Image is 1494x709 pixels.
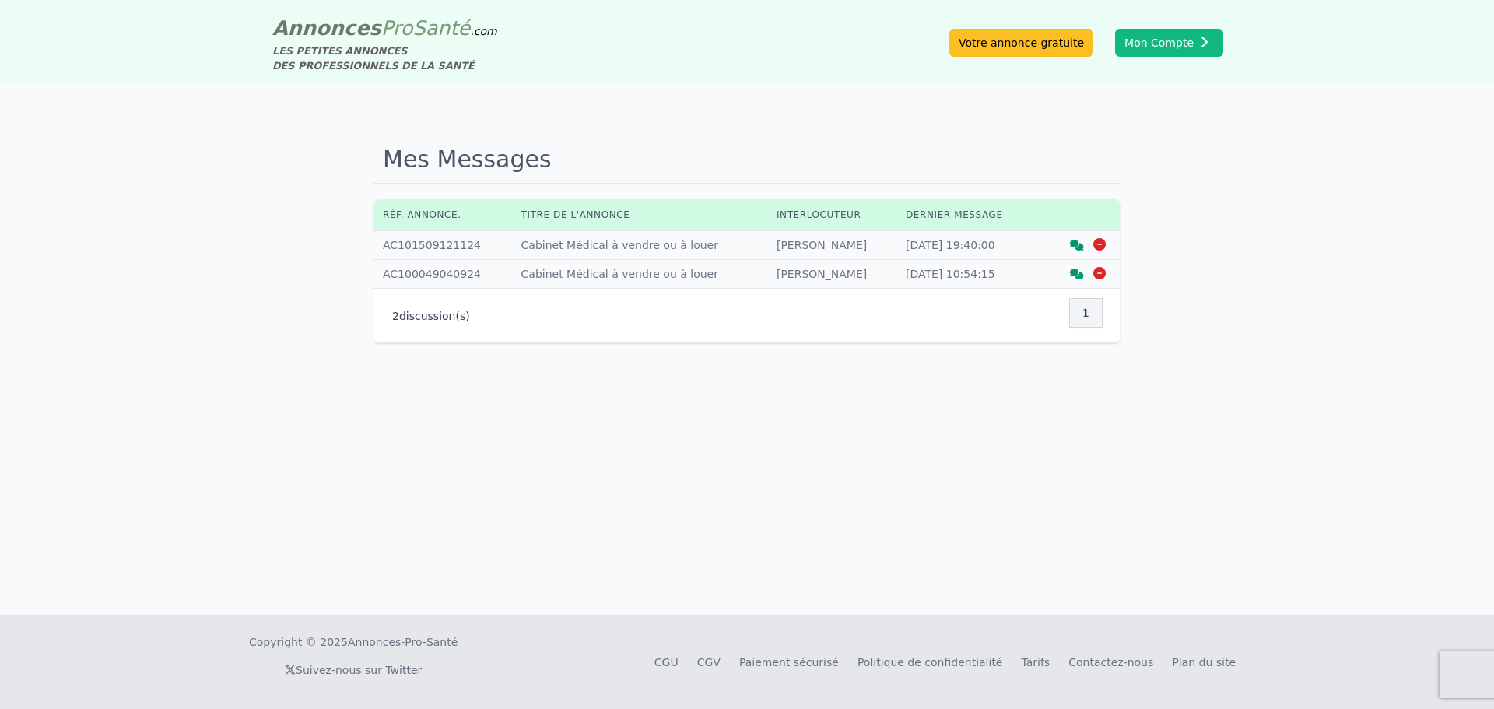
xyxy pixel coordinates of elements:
[767,199,896,231] th: Interlocuteur
[373,136,1120,184] h1: Mes Messages
[512,231,767,260] td: Cabinet Médical à vendre ou à louer
[272,16,381,40] span: Annonces
[654,656,679,669] a: CGU
[1070,269,1084,279] i: Voir la discussion
[285,664,422,676] a: Suivez-nous sur Twitter
[412,16,470,40] span: Santé
[1070,240,1084,251] i: Voir la discussion
[392,308,470,324] p: discussion(s)
[1093,238,1106,251] i: Supprimer la discussion
[896,199,1033,231] th: Dernier message
[1093,267,1106,279] i: Supprimer la discussion
[470,25,496,37] span: .com
[767,260,896,289] td: [PERSON_NAME]
[949,29,1093,57] a: Votre annonce gratuite
[373,260,512,289] td: AC100049040924
[392,310,399,322] span: 2
[381,16,413,40] span: Pro
[857,656,1003,669] a: Politique de confidentialité
[1172,656,1236,669] a: Plan du site
[512,199,767,231] th: Titre de l'annonce
[896,231,1033,260] td: [DATE] 19:40:00
[348,634,458,650] a: Annonces-Pro-Santé
[272,16,497,40] a: AnnoncesProSanté.com
[1021,656,1050,669] a: Tarifs
[1115,29,1223,57] button: Mon Compte
[1070,298,1102,328] nav: Pagination
[896,260,1033,289] td: [DATE] 10:54:15
[272,44,497,73] div: LES PETITES ANNONCES DES PROFESSIONNELS DE LA SANTÉ
[739,656,839,669] a: Paiement sécurisé
[512,260,767,289] td: Cabinet Médical à vendre ou à louer
[249,634,458,650] div: Copyright © 2025
[697,656,721,669] a: CGV
[373,231,512,260] td: AC101509121124
[1068,656,1153,669] a: Contactez-nous
[1082,305,1089,321] span: 1
[767,231,896,260] td: [PERSON_NAME]
[373,199,512,231] th: Réf. annonce.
